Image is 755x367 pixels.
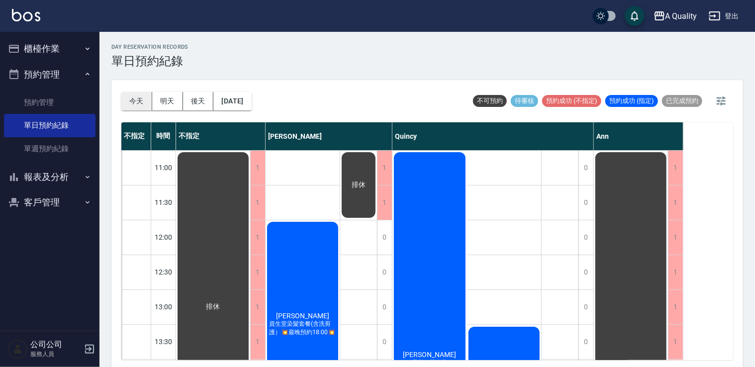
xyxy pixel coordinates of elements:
div: 時間 [151,122,176,150]
button: 登出 [705,7,743,25]
img: Person [8,339,28,359]
div: A Quality [665,10,697,22]
div: 11:30 [151,185,176,220]
div: 1 [668,255,683,289]
div: 0 [578,255,593,289]
div: 1 [668,151,683,185]
div: Ann [594,122,683,150]
div: 0 [578,185,593,220]
button: 明天 [152,92,183,110]
span: [PERSON_NAME] [401,351,458,359]
div: 0 [377,325,392,359]
div: [PERSON_NAME] [266,122,392,150]
div: 1 [250,325,265,359]
div: 1 [250,255,265,289]
div: 0 [578,325,593,359]
div: 1 [668,185,683,220]
span: 排休 [350,181,368,189]
span: [PERSON_NAME] [274,312,331,320]
div: 0 [377,290,392,324]
span: 排休 [204,302,222,311]
div: 11:00 [151,150,176,185]
div: 1 [250,151,265,185]
button: 今天 [121,92,152,110]
div: 1 [377,185,392,220]
span: 已完成預約 [662,96,702,105]
div: 0 [578,220,593,255]
button: 櫃檯作業 [4,36,95,62]
div: 12:00 [151,220,176,255]
a: 單週預約紀錄 [4,137,95,160]
a: 預約管理 [4,91,95,114]
button: 報表及分析 [4,164,95,190]
div: 13:00 [151,289,176,324]
span: 燙髮、單色染 [410,359,450,367]
div: 0 [377,255,392,289]
div: 12:30 [151,255,176,289]
div: 1 [250,185,265,220]
div: Quincy [392,122,594,150]
div: 1 [250,220,265,255]
span: 預約成功 (不指定) [542,96,601,105]
button: save [625,6,645,26]
button: 後天 [183,92,214,110]
span: 預約成功 (指定) [605,96,658,105]
div: 1 [668,220,683,255]
p: 服務人員 [30,350,81,359]
span: 不可預約 [473,96,507,105]
h3: 單日預約紀錄 [111,54,189,68]
button: 客戶管理 [4,189,95,215]
div: 0 [578,151,593,185]
div: 不指定 [121,122,151,150]
span: 資生堂染髮套餐(含洗剪護）💥最晚預約18:00💥 [267,320,338,337]
div: 0 [578,290,593,324]
button: 預約管理 [4,62,95,88]
div: 1 [377,151,392,185]
img: Logo [12,9,40,21]
div: 不指定 [176,122,266,150]
div: 1 [668,325,683,359]
div: 1 [250,290,265,324]
div: 13:30 [151,324,176,359]
button: [DATE] [213,92,251,110]
div: 1 [668,290,683,324]
button: A Quality [650,6,701,26]
h5: 公司公司 [30,340,81,350]
a: 單日預約紀錄 [4,114,95,137]
div: 0 [377,220,392,255]
h2: day Reservation records [111,44,189,50]
span: 待審核 [511,96,538,105]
